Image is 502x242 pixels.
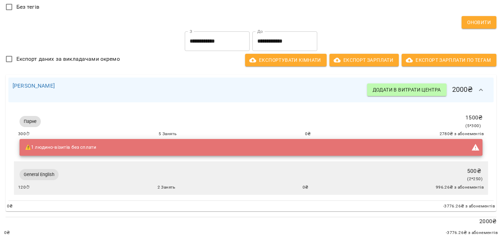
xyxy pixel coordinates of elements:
span: -3776.26 ₴ з абонементів [443,203,495,210]
span: 0 ₴ [7,203,13,210]
span: 300 ⏱ [18,131,30,138]
span: Без тегів [16,3,39,11]
span: Парне [20,118,41,125]
span: 996.26 ₴ з абонементів [436,184,484,191]
span: 120 ⏱ [18,184,30,191]
p: 2000 ₴ [6,217,496,226]
span: 2 Занять [158,184,175,191]
span: 0 ₴ [303,184,309,191]
span: Додати в витрати центра [373,86,441,94]
button: Експорт Зарплати [329,54,399,66]
span: Експорт Зарплати по тегам [407,56,491,64]
span: ( 2 * 250 ) [467,176,482,181]
span: Експорт Зарплати [335,56,393,64]
span: 0 ₴ [4,229,10,236]
span: 2780 ₴ з абонементів [440,131,484,138]
span: General English [20,171,59,178]
div: ⚠️ 1 людино-візитів без сплати [25,141,96,154]
span: ( 5 * 300 ) [465,123,481,128]
span: 0 ₴ [305,131,311,138]
button: Експорт Зарплати по тегам [402,54,496,66]
span: Експорт даних за викладачами окремо [16,55,120,63]
button: Експортувати кімнати [245,54,327,66]
button: Додати в витрати центра [367,83,447,96]
span: 5 Занять [159,131,176,138]
span: Експортувати кімнати [251,56,321,64]
p: 500 ₴ [467,167,482,175]
span: -3776.26 ₴ з абонементів [446,229,498,236]
button: Оновити [462,16,496,29]
p: 1500 ₴ [465,113,482,122]
a: [PERSON_NAME] [13,82,55,89]
span: Оновити [467,18,491,27]
h6: 2000 ₴ [367,82,489,98]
